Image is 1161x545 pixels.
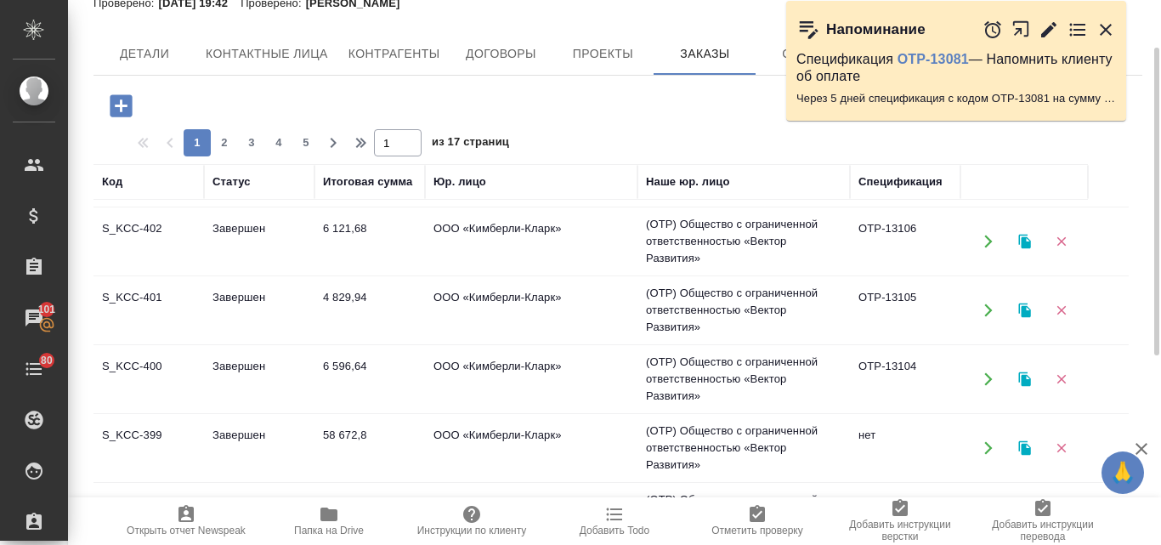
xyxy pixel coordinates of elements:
span: 3 [238,134,265,151]
a: 80 [4,348,64,390]
span: 4 [265,134,292,151]
div: Наше юр. лицо [646,173,730,190]
span: 80 [31,352,63,369]
a: OTP-13081 [898,52,969,66]
button: Папка на Drive [258,497,400,545]
span: 101 [28,301,66,318]
button: Перейти в todo [1068,20,1088,40]
td: 6 121,68 [314,212,425,271]
p: Через 5 дней спецификация с кодом OTP-13081 на сумму 1464 RUB будет просрочена [796,90,1116,107]
span: 🙏 [1108,455,1137,491]
td: Завершен [204,281,314,340]
span: Проекты [562,43,643,65]
a: 101 [4,297,64,339]
button: 3 [238,129,265,156]
button: Клонировать [1007,224,1042,259]
td: S_KCC-402 [93,212,204,271]
span: Заказы [664,43,745,65]
span: Контактные лица [206,43,328,65]
td: (OTP) Общество с ограниченной ответственностью «Вектор Развития» [637,207,850,275]
button: Удалить [1044,431,1079,466]
button: Открыть [971,362,1005,397]
button: Добавить проект [98,88,144,123]
span: Контрагенты [348,43,440,65]
td: 58 672,8 [314,418,425,478]
td: (OTP) Общество с ограниченной ответственностью «Вектор Развития» [637,276,850,344]
button: Открыть в новой вкладке [1011,11,1031,48]
td: (OTP) Общество с ограниченной ответственностью «Вектор Развития» [637,345,850,413]
button: Удалить [1044,293,1079,328]
button: 5 [292,129,320,156]
button: Открыть [971,431,1005,466]
p: Спецификация — Напомнить клиенту об оплате [796,51,1116,85]
span: Инструкции по клиенту [417,525,527,536]
span: Детали [104,43,185,65]
button: Удалить [1044,362,1079,397]
div: Код [102,173,122,190]
button: 4 [265,129,292,156]
button: Удалить [1044,224,1079,259]
button: Добавить Todo [543,497,686,545]
span: Папка на Drive [294,525,364,536]
button: Добавить инструкции перевода [971,497,1114,545]
td: Завершен [204,212,314,271]
td: Завершен [204,418,314,478]
span: 2 [211,134,238,151]
td: нет [850,418,960,478]
button: Клонировать [1007,293,1042,328]
button: Открыть [971,293,1005,328]
p: Напоминание [826,21,926,38]
span: Добавить Todo [580,525,649,536]
div: Итоговая сумма [323,173,412,190]
td: 4 829,94 [314,281,425,340]
span: Отметить проверку [711,525,802,536]
td: S_KCC-401 [93,281,204,340]
button: Открыть [971,224,1005,259]
button: Редактировать [1039,20,1059,40]
td: ООО «Кимберли-Кларк» [425,212,637,271]
span: 5 [292,134,320,151]
td: S_KCC-399 [93,418,204,478]
td: Завершен [204,349,314,409]
button: Открыть отчет Newspeak [115,497,258,545]
td: 6 596,64 [314,349,425,409]
span: Добавить инструкции верстки [839,519,961,542]
button: Добавить инструкции верстки [829,497,971,545]
td: ООО «Кимберли-Кларк» [425,349,637,409]
td: S_KCC-400 [93,349,204,409]
button: Клонировать [1007,362,1042,397]
div: Спецификация [858,173,943,190]
span: Договоры [460,43,541,65]
td: ООО «Кимберли-Кларк» [425,418,637,478]
button: 2 [211,129,238,156]
button: Отметить проверку [686,497,829,545]
button: Инструкции по клиенту [400,497,543,545]
td: OTP-13105 [850,281,960,340]
button: Закрыть [1096,20,1116,40]
td: ООО «Кимберли-Кларк» [425,281,637,340]
span: Добавить инструкции перевода [982,519,1104,542]
span: Сделки [766,43,847,65]
td: OTP-13104 [850,349,960,409]
td: OTP-13106 [850,212,960,271]
div: Статус [212,173,251,190]
div: Юр. лицо [433,173,486,190]
td: (OTP) Общество с ограниченной ответственностью «Вектор Развития» [637,414,850,482]
button: Клонировать [1007,431,1042,466]
button: Отложить [983,20,1003,40]
button: 🙏 [1102,451,1144,494]
span: из 17 страниц [432,132,509,156]
span: Открыть отчет Newspeak [127,525,246,536]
